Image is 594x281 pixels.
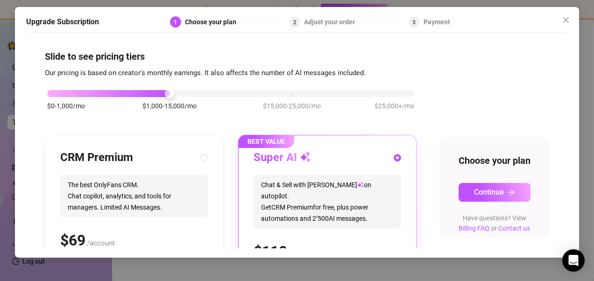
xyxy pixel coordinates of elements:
[26,16,99,28] h5: Upgrade Subscription
[412,19,416,26] span: 3
[559,13,573,28] button: Close
[375,101,414,111] span: $25,000+/mo
[459,154,530,167] h4: Choose your plan
[60,232,85,249] span: $
[424,16,450,28] div: Payment
[254,150,311,165] h3: Super AI
[459,214,530,232] span: Have questions? View or
[45,69,366,77] span: Our pricing is based on creator's monthly earnings. It also affects the number of AI messages inc...
[254,243,287,260] span: $
[174,19,177,26] span: 1
[142,101,197,111] span: $1,000-15,000/mo
[87,239,115,247] span: /account
[60,175,208,218] span: The best OnlyFans CRM. Chat copilot, analytics, and tools for managers. Limited AI Messages.
[508,189,515,196] span: arrow-right
[263,101,321,111] span: $15,000-25,000/mo
[185,16,242,28] div: Choose your plan
[474,188,504,197] span: Continue
[459,183,530,202] button: Continuearrow-right
[238,135,294,148] span: BEST VALUE
[60,150,133,165] h3: CRM Premium
[293,19,297,26] span: 2
[559,16,573,24] span: Close
[459,225,489,232] a: Billing FAQ
[47,101,85,111] span: $0-1,000/mo
[254,175,401,229] span: Chat & Sell with [PERSON_NAME] on autopilot. Get CRM Premium for free, plus power automations and...
[562,249,585,272] div: Open Intercom Messenger
[304,16,361,28] div: Adjust your order
[562,16,570,24] span: close
[498,225,530,232] a: Contact us
[45,50,549,63] h4: Slide to see pricing tiers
